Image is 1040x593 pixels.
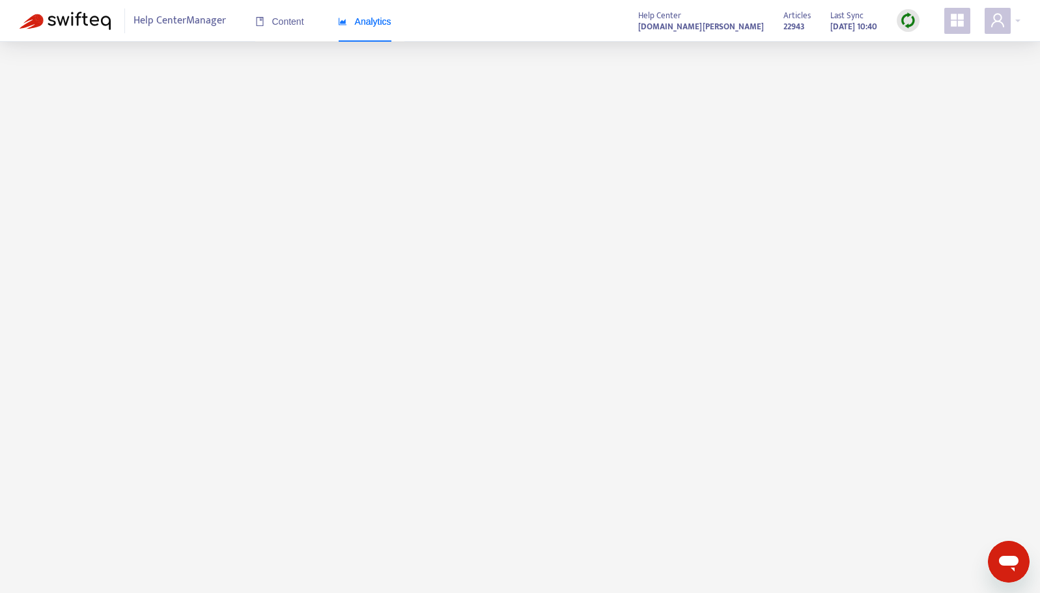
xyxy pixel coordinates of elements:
img: Swifteq [20,12,111,30]
span: Analytics [338,16,391,27]
strong: [DOMAIN_NAME][PERSON_NAME] [638,20,764,34]
span: Articles [783,8,811,23]
strong: 22943 [783,20,805,34]
span: Content [255,16,304,27]
span: Last Sync [830,8,864,23]
strong: [DATE] 10:40 [830,20,877,34]
span: appstore [949,12,965,28]
span: book [255,17,264,26]
span: area-chart [338,17,347,26]
span: Help Center [638,8,681,23]
span: Help Center Manager [134,8,226,33]
a: [DOMAIN_NAME][PERSON_NAME] [638,19,764,34]
img: sync.dc5367851b00ba804db3.png [900,12,916,29]
span: user [990,12,1005,28]
iframe: メッセージングウィンドウを開くボタン [988,541,1030,583]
